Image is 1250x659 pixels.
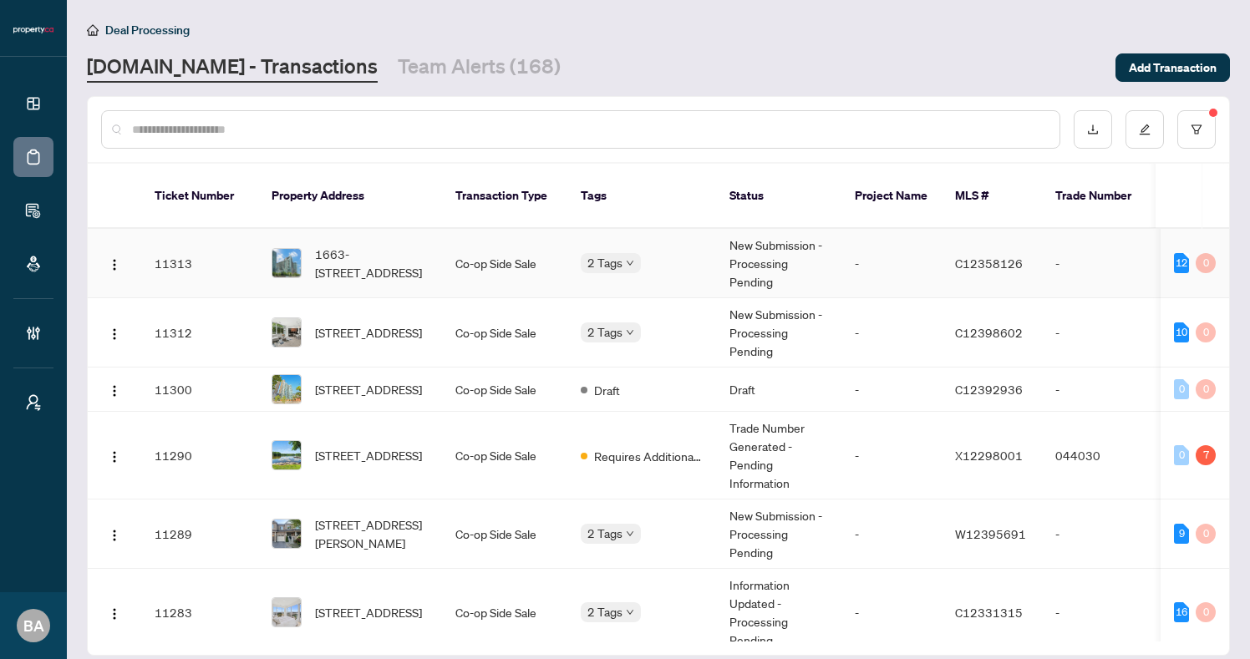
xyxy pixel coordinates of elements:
div: 0 [1196,322,1216,342]
img: Logo [108,529,121,542]
img: logo [13,25,53,35]
span: Add Transaction [1129,54,1217,81]
th: Property Address [258,164,442,229]
td: 11290 [141,412,258,499]
button: Logo [101,520,128,547]
span: [STREET_ADDRESS] [315,380,422,398]
span: [STREET_ADDRESS] [315,323,422,342]
th: Transaction Type [442,164,567,229]
td: 11312 [141,298,258,368]
img: Logo [108,327,121,341]
span: C12392936 [955,382,1023,397]
td: Information Updated - Processing Pending [716,569,841,656]
td: - [1042,499,1159,569]
div: 0 [1174,379,1189,399]
img: Logo [108,607,121,621]
th: Status [716,164,841,229]
td: Trade Number Generated - Pending Information [716,412,841,499]
img: thumbnail-img [272,375,301,403]
div: 0 [1196,253,1216,273]
span: down [626,259,634,267]
td: Draft [716,368,841,412]
button: Add Transaction [1115,53,1230,82]
span: C12358126 [955,256,1023,271]
td: - [1042,229,1159,298]
span: down [626,530,634,538]
img: thumbnail-img [272,441,301,469]
td: - [841,569,942,656]
td: - [841,412,942,499]
td: New Submission - Processing Pending [716,298,841,368]
img: Logo [108,450,121,464]
td: Co-op Side Sale [442,229,567,298]
td: Co-op Side Sale [442,368,567,412]
span: edit [1139,124,1151,135]
td: New Submission - Processing Pending [716,229,841,298]
span: filter [1191,124,1202,135]
img: thumbnail-img [272,520,301,548]
span: 2 Tags [587,322,622,342]
img: thumbnail-img [272,249,301,277]
div: 9 [1174,524,1189,544]
span: Requires Additional Docs [594,447,703,465]
div: 16 [1174,602,1189,622]
button: Logo [101,442,128,469]
span: Draft [594,381,620,399]
img: Logo [108,258,121,271]
th: Trade Number [1042,164,1159,229]
span: W12395691 [955,526,1026,541]
button: Logo [101,319,128,346]
td: - [1042,569,1159,656]
td: 11289 [141,499,258,569]
div: 0 [1196,524,1216,544]
div: 12 [1174,253,1189,273]
td: 044030 [1042,412,1159,499]
img: thumbnail-img [272,318,301,347]
button: Logo [101,250,128,276]
td: 11313 [141,229,258,298]
button: filter [1177,110,1216,149]
div: 10 [1174,322,1189,342]
span: down [626,608,634,616]
span: C12331315 [955,605,1023,620]
span: [STREET_ADDRESS][PERSON_NAME] [315,515,429,552]
td: - [1042,298,1159,368]
td: New Submission - Processing Pending [716,499,841,569]
button: Logo [101,599,128,626]
td: Co-op Side Sale [442,569,567,656]
img: Logo [108,384,121,398]
button: edit [1126,110,1164,149]
span: 2 Tags [587,602,622,621]
div: 0 [1174,445,1189,465]
button: download [1074,110,1112,149]
span: 2 Tags [587,524,622,543]
th: Ticket Number [141,164,258,229]
td: 11300 [141,368,258,412]
span: home [87,24,99,36]
th: MLS # [942,164,1042,229]
span: user-switch [25,394,42,411]
span: 1663-[STREET_ADDRESS] [315,245,429,281]
span: down [626,328,634,337]
span: [STREET_ADDRESS] [315,446,422,464]
span: Deal Processing [105,23,190,38]
span: C12398602 [955,325,1023,340]
td: - [841,229,942,298]
img: thumbnail-img [272,598,301,626]
a: [DOMAIN_NAME] - Transactions [87,53,378,83]
span: X12298001 [955,448,1023,463]
td: Co-op Side Sale [442,298,567,368]
span: BA [23,614,44,637]
button: Logo [101,376,128,403]
td: 11283 [141,569,258,656]
th: Tags [567,164,716,229]
span: download [1087,124,1099,135]
div: 0 [1196,602,1216,622]
span: [STREET_ADDRESS] [315,603,422,621]
a: Team Alerts (168) [398,53,561,83]
td: - [1042,368,1159,412]
div: 0 [1196,379,1216,399]
td: Co-op Side Sale [442,412,567,499]
td: Co-op Side Sale [442,499,567,569]
span: 2 Tags [587,253,622,272]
